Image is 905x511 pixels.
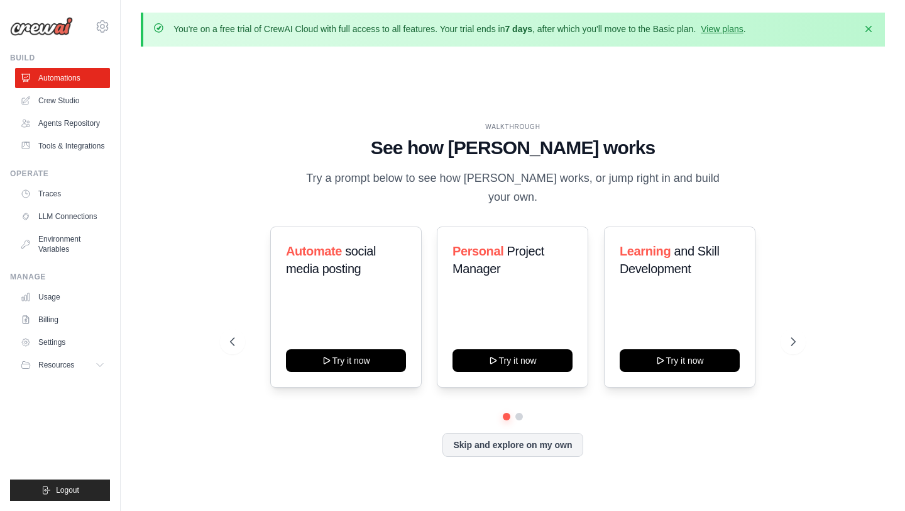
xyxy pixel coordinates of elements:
span: Personal [452,244,503,258]
span: Automate [286,244,342,258]
a: Environment Variables [15,229,110,259]
h1: See how [PERSON_NAME] works [230,137,795,159]
a: Agents Repository [15,113,110,133]
a: Billing [15,310,110,330]
div: Manage [10,272,110,282]
div: WALKTHROUGH [230,122,795,132]
div: Operate [10,169,110,179]
div: Build [10,53,110,63]
p: You're on a free trial of CrewAI Cloud with full access to all features. Your trial ends in , aft... [173,23,746,35]
a: Tools & Integrations [15,136,110,156]
span: and Skill Development [620,244,719,276]
a: Automations [15,68,110,88]
button: Try it now [620,349,740,372]
span: Resources [38,360,74,370]
span: social media posting [286,244,376,276]
strong: 7 days [505,24,532,34]
a: LLM Connections [15,206,110,227]
p: Try a prompt below to see how [PERSON_NAME] works, or jump right in and build your own. [302,169,724,206]
span: Project Manager [452,244,544,276]
button: Try it now [452,349,573,372]
img: Logo [10,17,73,36]
iframe: Chat Widget [842,451,905,511]
span: Logout [56,485,79,495]
a: View plans [701,24,743,34]
button: Try it now [286,349,406,372]
a: Usage [15,287,110,307]
a: Traces [15,184,110,204]
span: Learning [620,244,671,258]
button: Resources [15,355,110,375]
a: Settings [15,332,110,352]
button: Logout [10,480,110,501]
a: Crew Studio [15,91,110,111]
button: Skip and explore on my own [442,433,583,457]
